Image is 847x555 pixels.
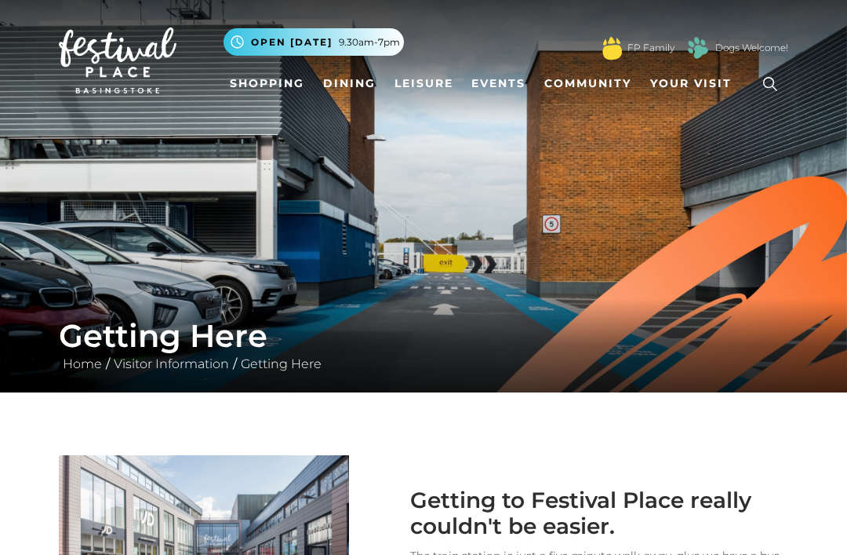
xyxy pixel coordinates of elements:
h1: Getting Here [59,317,788,355]
a: FP Family [627,41,674,55]
span: 9.30am-7pm [339,35,400,49]
a: Getting Here [237,356,325,371]
img: Festival Place Logo [59,27,176,93]
a: Community [538,69,638,98]
a: Your Visit [644,69,746,98]
a: Shopping [224,69,311,98]
h2: Getting to Festival Place really couldn't be easier. [373,487,765,540]
button: Open [DATE] 9.30am-7pm [224,28,404,56]
a: Dogs Welcome! [715,41,788,55]
a: Events [465,69,532,98]
a: Home [59,356,106,371]
a: Visitor Information [110,356,233,371]
a: Dining [317,69,382,98]
div: / / [47,317,800,374]
span: Your Visit [650,75,732,92]
a: Leisure [388,69,460,98]
span: Open [DATE] [251,35,333,49]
